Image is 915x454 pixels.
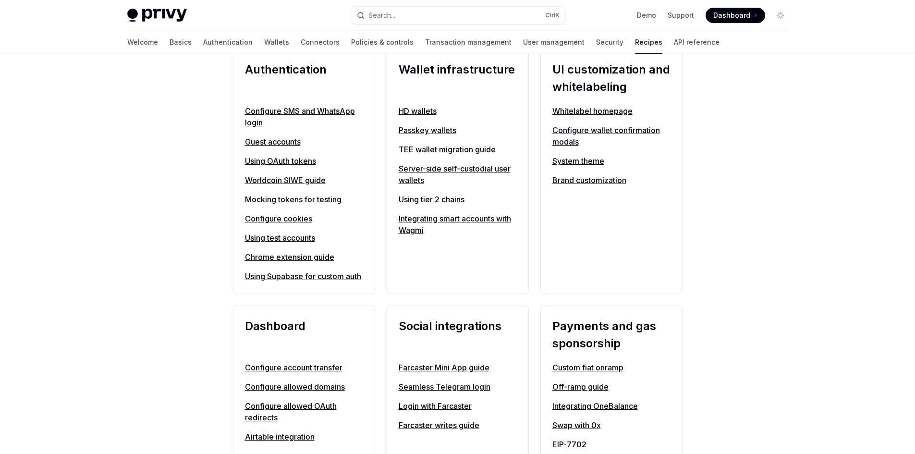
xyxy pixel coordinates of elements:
a: User management [523,31,585,54]
a: Seamless Telegram login [399,381,517,393]
a: Support [668,11,694,20]
h2: UI customization and whitelabeling [552,61,671,96]
a: Configure allowed domains [245,381,363,393]
a: Chrome extension guide [245,251,363,263]
a: Passkey wallets [399,124,517,136]
a: Transaction management [425,31,512,54]
h2: Dashboard [245,318,363,352]
span: Ctrl K [545,12,560,19]
a: Guest accounts [245,136,363,147]
a: Policies & controls [351,31,414,54]
a: Farcaster Mini App guide [399,362,517,373]
a: HD wallets [399,105,517,117]
a: Mocking tokens for testing [245,194,363,205]
a: Custom fiat onramp [552,362,671,373]
a: Basics [170,31,192,54]
a: Off-ramp guide [552,381,671,393]
a: Login with Farcaster [399,400,517,412]
a: System theme [552,155,671,167]
button: Toggle dark mode [773,8,788,23]
a: Integrating OneBalance [552,400,671,412]
a: Recipes [635,31,662,54]
h2: Authentication [245,61,363,96]
a: Using OAuth tokens [245,155,363,167]
a: Swap with 0x [552,419,671,431]
a: Connectors [301,31,340,54]
a: Wallets [264,31,289,54]
a: Worldcoin SIWE guide [245,174,363,186]
a: Using Supabase for custom auth [245,270,363,282]
a: Welcome [127,31,158,54]
a: Configure SMS and WhatsApp login [245,105,363,128]
a: Authentication [203,31,253,54]
a: TEE wallet migration guide [399,144,517,155]
a: Configure allowed OAuth redirects [245,400,363,423]
a: Dashboard [706,8,765,23]
a: Configure cookies [245,213,363,224]
a: Server-side self-custodial user wallets [399,163,517,186]
span: Dashboard [713,11,750,20]
a: Security [596,31,623,54]
a: Airtable integration [245,431,363,442]
h2: Social integrations [399,318,517,352]
h2: Payments and gas sponsorship [552,318,671,352]
img: light logo [127,9,187,22]
a: Demo [637,11,656,20]
a: Brand customization [552,174,671,186]
h2: Wallet infrastructure [399,61,517,96]
a: Farcaster writes guide [399,419,517,431]
a: Configure wallet confirmation modals [552,124,671,147]
div: Search... [368,10,395,21]
a: Whitelabel homepage [552,105,671,117]
a: API reference [674,31,720,54]
a: Using test accounts [245,232,363,244]
a: Using tier 2 chains [399,194,517,205]
button: Search...CtrlK [350,7,565,24]
a: Integrating smart accounts with Wagmi [399,213,517,236]
a: EIP-7702 [552,439,671,450]
a: Configure account transfer [245,362,363,373]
